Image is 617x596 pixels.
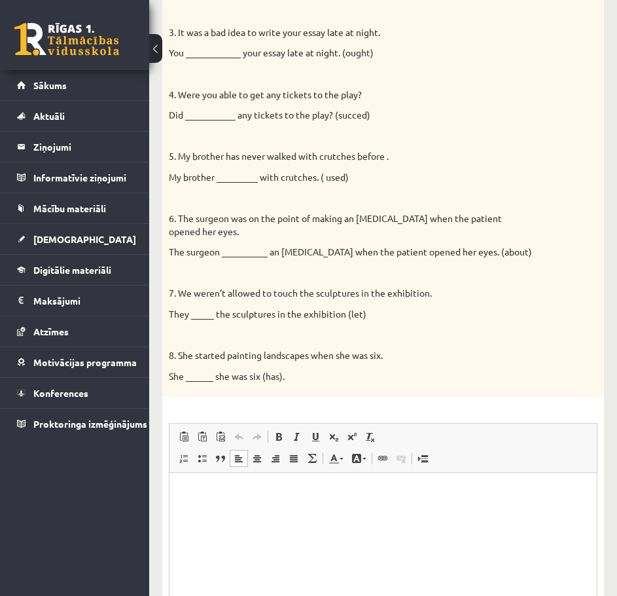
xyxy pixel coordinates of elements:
a: Konferences [17,378,133,408]
a: Digitālie materiāli [17,255,133,285]
a: Motivācijas programma [17,347,133,377]
a: Unlink [392,450,410,467]
a: Sākums [17,70,133,100]
span: Proktoringa izmēģinājums [33,418,147,430]
a: Superscript [343,428,361,445]
legend: Ziņojumi [33,132,133,162]
p: 5. My brother has never walked with crutches before . [169,150,532,163]
a: Subscript [325,428,343,445]
a: Align Left [230,450,248,467]
legend: Informatīvie ziņojumi [33,162,133,193]
a: Math [303,450,321,467]
a: Italic (Ctrl+I) [288,428,306,445]
a: Align Right [266,450,285,467]
p: The surgeon __________ an [MEDICAL_DATA] when the patient opened her eyes. (about) [169,246,532,259]
a: Text Color [325,450,347,467]
p: You ____________ your essay late at night. (ought) [169,47,532,60]
a: Insert Page Break for Printing [414,450,432,467]
a: Bold (Ctrl+B) [270,428,288,445]
a: Aktuāli [17,101,133,131]
span: Atzīmes [33,326,69,337]
p: Did ___________ any tickets to the play? (succed) [169,109,532,122]
a: Insert/Remove Bulleted List [193,450,211,467]
span: [DEMOGRAPHIC_DATA] [33,233,136,245]
a: Maksājumi [17,286,133,316]
p: They _____ the sculptures in the exhibition (let) [169,308,532,321]
span: Aktuāli [33,110,65,122]
legend: Maksājumi [33,286,133,316]
span: Mācību materiāli [33,202,106,214]
a: Insert/Remove Numbered List [175,450,193,467]
p: 8. She started painting landscapes when she was six. [169,349,532,362]
a: Informatīvie ziņojumi [17,162,133,193]
a: Mācību materiāli [17,193,133,223]
a: Atzīmes [17,316,133,346]
a: Proktoringa izmēģinājums [17,409,133,439]
p: She ______ she was six (has). [169,370,532,383]
a: Background Color [347,450,370,467]
a: Link (Ctrl+K) [374,450,392,467]
a: Block Quote [211,450,230,467]
a: Justify [285,450,303,467]
a: Redo (Ctrl+Y) [248,428,266,445]
a: Remove Format [361,428,379,445]
p: 6. The surgeon was on the point of making an [MEDICAL_DATA] when the patient opened her eyes. [169,212,532,238]
a: [DEMOGRAPHIC_DATA] [17,224,133,254]
a: Center [248,450,266,467]
span: Digitālie materiāli [33,264,111,276]
a: Ziņojumi [17,132,133,162]
span: Sākums [33,79,67,91]
span: Motivācijas programma [33,356,137,368]
a: Paste from Word [211,428,230,445]
a: Undo (Ctrl+Z) [230,428,248,445]
p: My brother _________ with crutches. ( used) [169,171,532,184]
a: Paste as plain text (Ctrl+Shift+V) [193,428,211,445]
p: 3. It was a bad idea to write your essay late at night. [169,26,532,39]
p: 4. Were you able to get any tickets to the play? [169,88,532,102]
a: Underline (Ctrl+U) [306,428,325,445]
a: Rīgas 1. Tālmācības vidusskola [14,23,119,56]
p: 7. We weren’t allowed to touch the sculptures in the exhibition. [169,287,532,300]
a: Paste (Ctrl+V) [175,428,193,445]
span: Konferences [33,387,88,399]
